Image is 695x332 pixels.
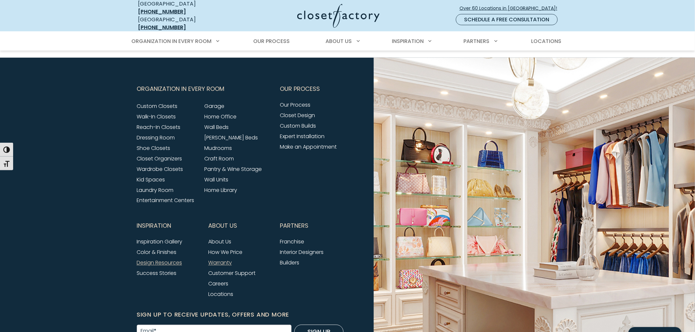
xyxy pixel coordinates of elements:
a: Garage [204,102,224,110]
a: [PHONE_NUMBER] [138,8,186,15]
a: [PERSON_NAME] Beds [204,134,258,141]
a: Warranty [208,259,232,267]
a: Pantry & Wine Storage [204,165,262,173]
a: Wall Units [204,176,228,183]
a: Success Stories [137,270,176,277]
span: Partners [464,37,490,45]
a: Shoe Closets [137,144,170,152]
a: Interior Designers [280,249,324,256]
a: Inspiration Gallery [137,238,182,246]
a: Mudrooms [204,144,232,152]
span: Partners [280,218,308,234]
span: Organization in Every Room [137,81,224,97]
a: Closet Design [280,112,315,119]
a: Our Process [280,101,310,109]
nav: Primary Menu [127,32,568,51]
a: Reach-In Closets [137,123,180,131]
div: [GEOGRAPHIC_DATA] [138,16,233,31]
button: Footer Subnav Button - Partners [280,218,344,234]
a: Locations [208,291,233,298]
a: Color & Finishes [137,249,176,256]
a: Builders [280,259,299,267]
a: How We Price [208,249,242,256]
span: About Us [326,37,352,45]
a: Custom Closets [137,102,177,110]
span: Organization in Every Room [131,37,212,45]
a: Wardrobe Closets [137,165,183,173]
button: Footer Subnav Button - Our Process [280,81,344,97]
a: Dressing Room [137,134,175,141]
img: Closet Factory Logo [297,4,380,28]
a: Schedule a Free Consultation [456,14,558,25]
span: Inspiration [392,37,424,45]
a: Expert Installation [280,133,325,140]
h6: Sign Up to Receive Updates, Offers and More [137,310,344,320]
a: Customer Support [208,270,256,277]
a: Laundry Room [137,186,173,194]
span: Over 60 Locations in [GEOGRAPHIC_DATA]! [460,5,563,12]
a: Design Resources [137,259,182,267]
a: Over 60 Locations in [GEOGRAPHIC_DATA]! [459,3,563,14]
a: Custom Builds [280,122,316,130]
span: Locations [531,37,562,45]
a: Entertainment Centers [137,197,194,204]
a: [PHONE_NUMBER] [138,24,186,31]
button: Footer Subnav Button - Inspiration [137,218,200,234]
a: Home Office [204,113,236,120]
a: Wall Beds [204,123,229,131]
span: Inspiration [137,218,171,234]
button: Footer Subnav Button - Organization in Every Room [137,81,272,97]
a: Craft Room [204,155,234,162]
a: Careers [208,280,228,288]
span: Our Process [280,81,320,97]
button: Footer Subnav Button - About Us [208,218,272,234]
a: Kid Spaces [137,176,165,183]
a: Make an Appointment [280,143,337,151]
a: Franchise [280,238,304,246]
a: About Us [208,238,231,246]
span: About Us [208,218,237,234]
a: Walk-In Closets [137,113,176,120]
a: Closet Organizers [137,155,182,162]
span: Our Process [253,37,290,45]
a: Home Library [204,186,237,194]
